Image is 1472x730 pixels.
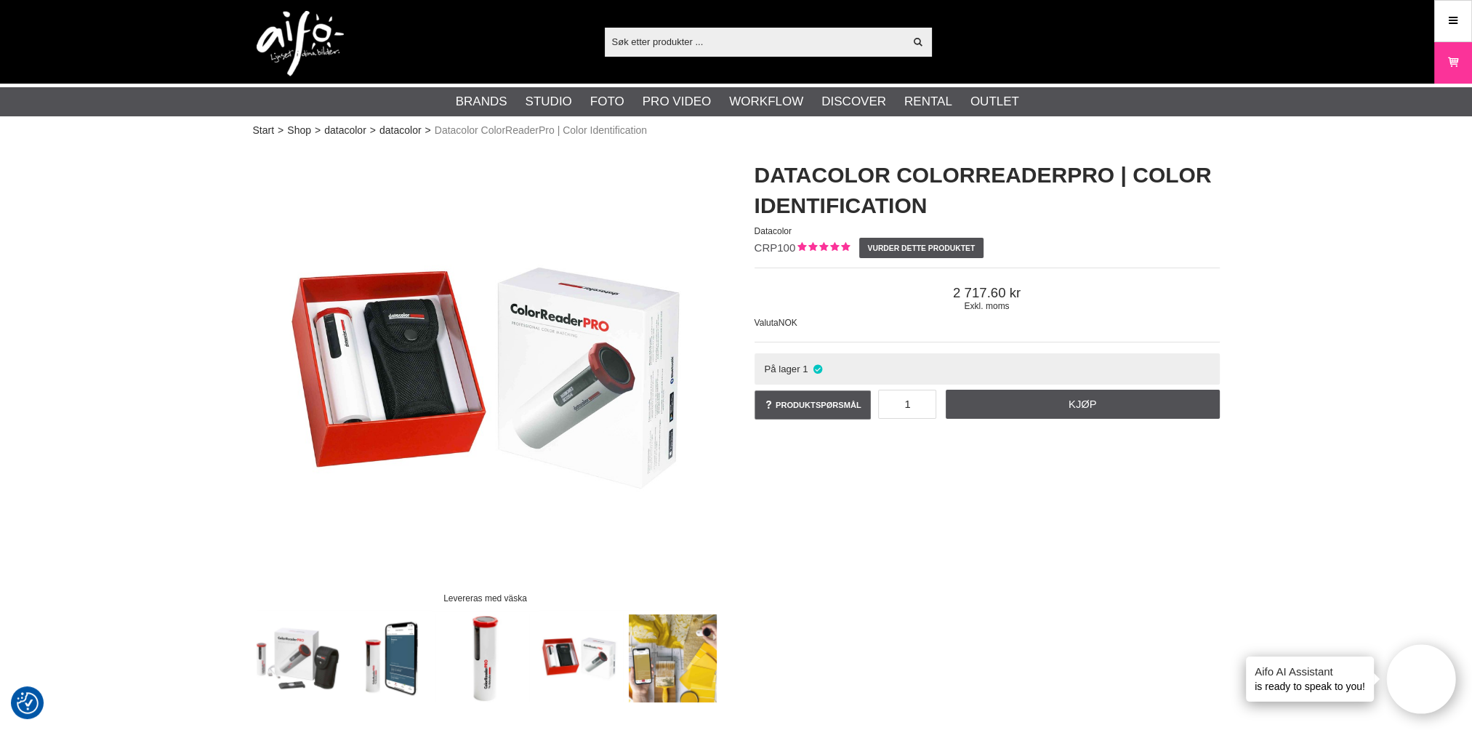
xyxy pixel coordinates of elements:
[257,11,344,76] img: logo.png
[755,241,796,254] span: CRP100
[278,123,283,138] span: >
[435,123,647,138] span: Datacolor ColorReaderPro | Color Identification
[254,614,342,702] img: Datacolor ColorReaderPro | Color Identification
[253,145,718,611] a: Levereras med väska
[287,123,311,138] a: Shop
[795,241,850,256] div: Kundevurdering: 5.00
[370,123,376,138] span: >
[1255,664,1365,679] h4: Aifo AI Assistant
[441,614,529,702] img: Kompakt design med display på sidan
[755,301,1220,311] span: Exkl. moms
[904,92,952,111] a: Rental
[315,123,321,138] span: >
[643,92,711,111] a: Pro Video
[535,614,623,702] img: Levereras med väska
[811,364,824,374] i: På lager
[324,123,366,138] a: datacolor
[253,123,275,138] a: Start
[456,92,507,111] a: Brands
[764,364,800,374] span: På lager
[1246,657,1374,702] div: is ready to speak to you!
[253,145,718,611] img: Datacolor ColorReaderPro | Color Identification
[590,92,624,111] a: Foto
[605,31,905,52] input: Søk etter produkter ...
[755,160,1220,221] h1: Datacolor ColorReaderPro | Color Identification
[755,318,779,328] span: Valuta
[970,92,1019,111] a: Outlet
[347,614,435,702] img: Smart styrning via app i smartphone
[431,585,539,611] div: Levereras med väska
[803,364,808,374] span: 1
[629,614,717,702] img: Enkel färgmatchning
[755,285,1220,301] span: 2 717.60
[821,92,886,111] a: Discover
[729,92,803,111] a: Workflow
[17,690,39,716] button: Samtykkepreferanser
[779,318,797,328] span: NOK
[755,226,792,236] span: Datacolor
[379,123,422,138] a: datacolor
[17,692,39,714] img: Revisit consent button
[425,123,431,138] span: >
[859,238,983,258] a: Vurder dette produktet
[755,390,872,420] a: Produktspørsmål
[526,92,572,111] a: Studio
[946,390,1220,419] a: Kjøp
